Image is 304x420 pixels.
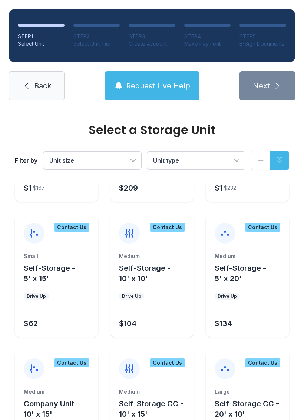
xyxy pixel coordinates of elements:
[184,40,231,48] div: Make Payment
[147,152,245,169] button: Unit type
[24,318,38,329] div: $62
[119,318,136,329] div: $104
[150,223,185,232] div: Contact Us
[150,358,185,367] div: Contact Us
[215,263,286,284] button: Self-Storage - 5' x 20'
[24,399,79,419] span: Company Unit - 10' x 15'
[129,40,175,48] div: Create Account
[24,398,95,419] button: Company Unit - 10' x 15'
[119,388,185,395] div: Medium
[24,183,32,193] div: $1
[215,399,279,419] span: Self-Storage CC - 20' x 10'
[15,156,37,165] div: Filter by
[119,398,191,419] button: Self-Storage CC - 10' x 15'
[73,33,120,40] div: STEP 2
[33,184,45,192] div: $167
[153,157,179,164] span: Unit type
[129,33,175,40] div: STEP 3
[224,184,236,192] div: $232
[253,81,270,91] span: Next
[215,253,280,260] div: Medium
[218,293,237,299] div: Drive Up
[15,124,289,136] div: Select a Storage Unit
[24,253,89,260] div: Small
[126,81,190,91] span: Request Live Help
[24,264,75,283] span: Self-Storage - 5' x 15'
[73,40,120,48] div: Select Unit Tier
[54,358,89,367] div: Contact Us
[27,293,46,299] div: Drive Up
[34,81,51,91] span: Back
[119,399,184,419] span: Self-Storage CC - 10' x 15'
[239,40,286,48] div: E-Sign Documents
[215,388,280,395] div: Large
[215,264,266,283] span: Self-Storage - 5' x 20'
[239,33,286,40] div: STEP 5
[245,223,280,232] div: Contact Us
[122,293,141,299] div: Drive Up
[24,388,89,395] div: Medium
[49,157,74,164] span: Unit size
[119,263,191,284] button: Self-Storage - 10' x 10'
[18,33,65,40] div: STEP 1
[215,318,232,329] div: $134
[215,398,286,419] button: Self-Storage CC - 20' x 10'
[184,33,231,40] div: STEP 4
[245,358,280,367] div: Contact Us
[24,263,95,284] button: Self-Storage - 5' x 15'
[119,253,185,260] div: Medium
[119,183,138,193] div: $209
[119,264,171,283] span: Self-Storage - 10' x 10'
[43,152,141,169] button: Unit size
[215,183,222,193] div: $1
[54,223,89,232] div: Contact Us
[18,40,65,48] div: Select Unit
